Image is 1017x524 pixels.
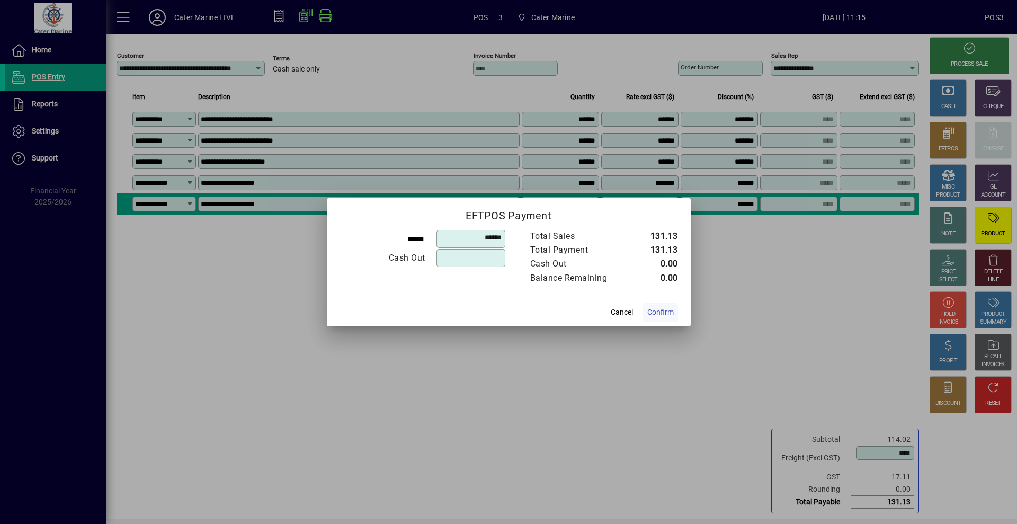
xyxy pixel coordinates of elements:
[647,307,674,318] span: Confirm
[643,303,678,322] button: Confirm
[605,303,639,322] button: Cancel
[630,271,678,285] td: 0.00
[530,257,619,270] div: Cash Out
[630,257,678,271] td: 0.00
[530,272,619,285] div: Balance Remaining
[530,243,630,257] td: Total Payment
[611,307,633,318] span: Cancel
[530,229,630,243] td: Total Sales
[630,243,678,257] td: 131.13
[630,229,678,243] td: 131.13
[340,252,425,264] div: Cash Out
[327,198,691,229] h2: EFTPOS Payment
